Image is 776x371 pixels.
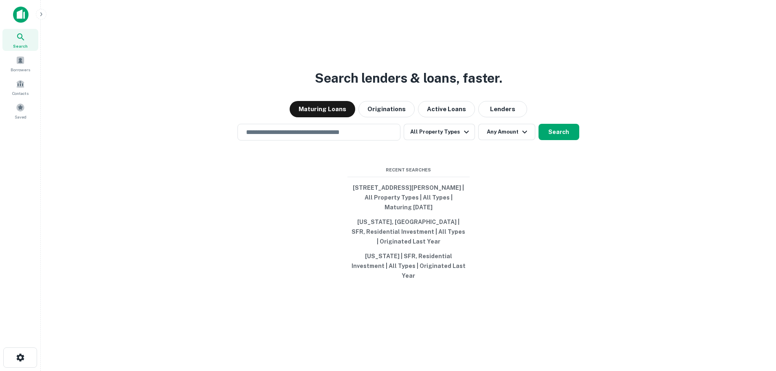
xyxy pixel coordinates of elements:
span: Search [13,43,28,49]
a: Search [2,29,38,51]
a: Borrowers [2,53,38,75]
button: Any Amount [478,124,535,140]
a: Saved [2,100,38,122]
button: Originations [358,101,415,117]
button: [US_STATE] | SFR, Residential Investment | All Types | Originated Last Year [347,249,470,283]
button: All Property Types [404,124,475,140]
button: [STREET_ADDRESS][PERSON_NAME] | All Property Types | All Types | Maturing [DATE] [347,180,470,215]
img: capitalize-icon.png [13,7,29,23]
iframe: Chat Widget [735,306,776,345]
button: Search [539,124,579,140]
span: Borrowers [11,66,30,73]
h3: Search lenders & loans, faster. [315,68,502,88]
button: Active Loans [418,101,475,117]
span: Saved [15,114,26,120]
a: Contacts [2,76,38,98]
span: Recent Searches [347,167,470,173]
span: Contacts [12,90,29,97]
button: Maturing Loans [290,101,355,117]
button: Lenders [478,101,527,117]
button: [US_STATE], [GEOGRAPHIC_DATA] | SFR, Residential Investment | All Types | Originated Last Year [347,215,470,249]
